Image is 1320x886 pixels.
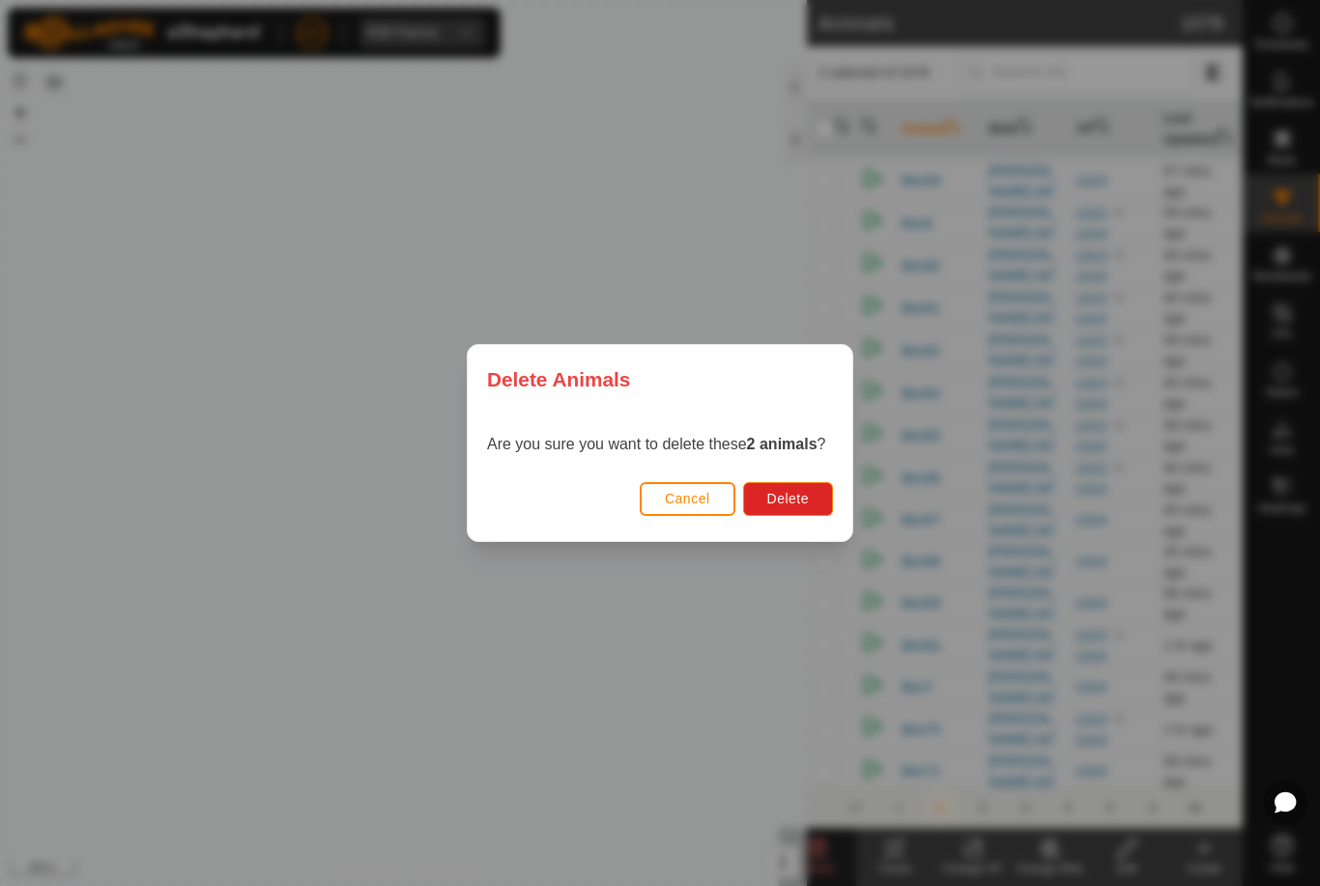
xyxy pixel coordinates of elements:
strong: 2 animals [747,436,818,452]
button: Cancel [640,482,735,516]
span: Are you sure you want to delete these ? [487,436,825,452]
span: Cancel [665,491,710,506]
div: Delete Animals [468,345,852,414]
span: Delete [767,491,809,506]
button: Delete [743,482,833,516]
